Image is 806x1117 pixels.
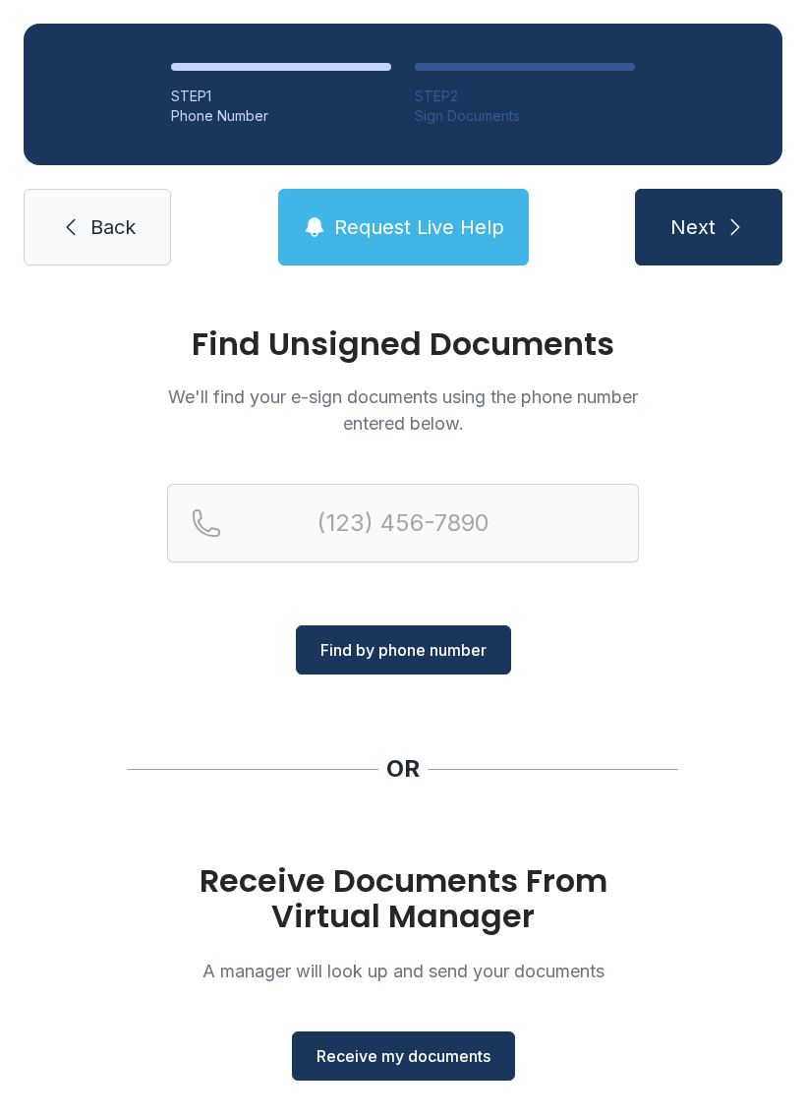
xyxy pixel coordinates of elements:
[167,863,639,934] h1: Receive Documents From Virtual Manager
[415,87,635,106] div: STEP 2
[167,484,639,562] input: Reservation phone number
[317,1044,490,1068] span: Receive my documents
[415,106,635,126] div: Sign Documents
[90,213,136,241] span: Back
[171,106,391,126] div: Phone Number
[167,958,639,984] p: A manager will look up and send your documents
[320,638,487,662] span: Find by phone number
[386,753,420,785] div: OR
[171,87,391,106] div: STEP 1
[670,213,716,241] span: Next
[334,213,504,241] span: Request Live Help
[167,328,639,360] h1: Find Unsigned Documents
[167,383,639,437] p: We'll find your e-sign documents using the phone number entered below.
